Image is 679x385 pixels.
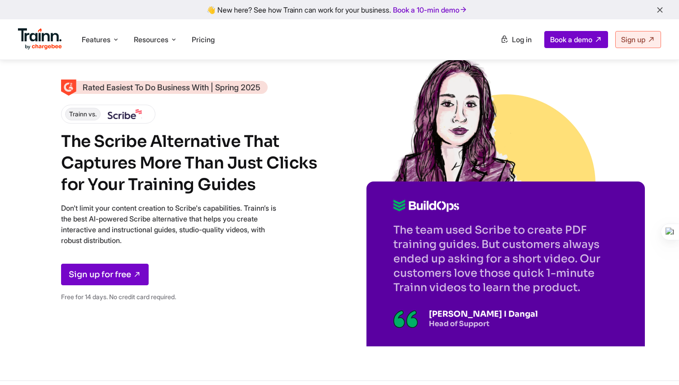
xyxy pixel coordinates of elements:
h1: The Scribe Alternative That Captures More Than Just Clicks for Your Training Guides [61,131,322,195]
span: Trainn vs. [65,108,101,120]
img: Sketch of Sabina Rana from Buildops | Scribe Alternative [391,54,521,184]
p: The team used Scribe to create PDF training guides. But customers always ended up asking for a sh... [393,223,618,295]
div: 👋 New here? See how Trainn can work for your business. [5,5,674,14]
p: Free for 14 days. No credit card required. [61,292,277,302]
img: Trainn Logo [18,28,62,50]
a: Pricing [192,35,215,44]
p: [PERSON_NAME] I Dangal [429,309,538,319]
img: Skilljar Alternative - Trainn | High Performer - Customer Education Category [61,80,76,96]
a: Book a 10-min demo [391,4,469,16]
span: Sign up [621,35,645,44]
span: Log in [512,35,532,44]
span: Features [82,35,110,44]
a: Log in [495,31,537,48]
span: Resources [134,35,168,44]
a: Sign up for free [61,264,149,285]
span: Book a demo [550,35,592,44]
p: Don't limit your content creation to Scribe's capabilities. Trainn’s is the best AI-powered Scrib... [61,203,277,246]
a: Book a demo [544,31,608,48]
iframe: Chat Widget [634,342,679,385]
img: Illustration of a quotation mark [393,310,418,328]
a: Rated Easiest To Do Business With | Spring 2025 [61,81,268,94]
img: Scribe logo [108,109,142,119]
p: Head of Support [429,319,538,328]
a: Sign up [615,31,661,48]
img: Buildops logo [393,199,459,212]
